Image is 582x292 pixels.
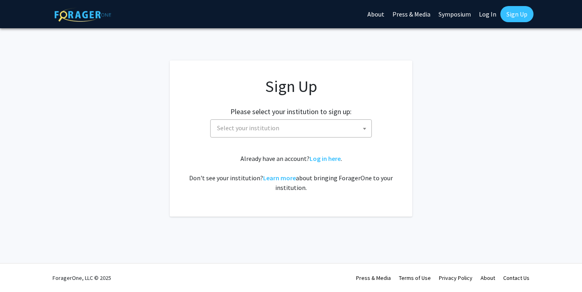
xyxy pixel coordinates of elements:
[186,154,396,192] div: Already have an account? . Don't see your institution? about bringing ForagerOne to your institut...
[500,6,533,22] a: Sign Up
[263,174,296,182] a: Learn more about bringing ForagerOne to your institution
[210,119,372,138] span: Select your institution
[217,124,279,132] span: Select your institution
[439,274,472,282] a: Privacy Policy
[53,264,111,292] div: ForagerOne, LLC © 2025
[55,8,111,22] img: ForagerOne Logo
[214,120,371,136] span: Select your institution
[356,274,391,282] a: Press & Media
[186,77,396,96] h1: Sign Up
[481,274,495,282] a: About
[310,154,341,163] a: Log in here
[503,274,529,282] a: Contact Us
[399,274,431,282] a: Terms of Use
[230,107,352,116] h2: Please select your institution to sign up:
